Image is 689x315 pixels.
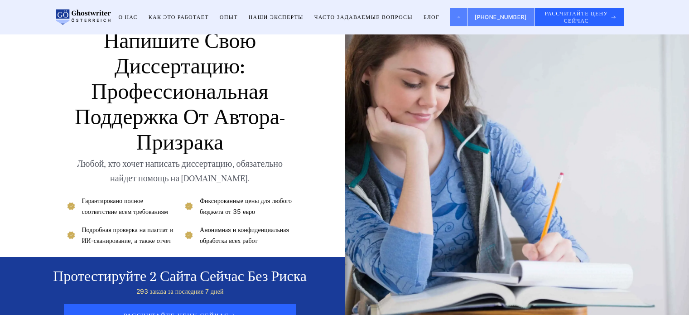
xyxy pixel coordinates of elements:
font: Анонимная и конфиденциальная обработка всех работ [200,226,289,244]
img: логотип wewrite [55,8,111,26]
font: РАССЧИТАЙТЕ ЦЕНУ СЕЙЧАС [545,10,608,24]
button: РАССЧИТАЙТЕ ЦЕНУ СЕЙЧАС [535,8,623,26]
font: Протестируйте 2 сайта сейчас без риска [53,268,307,285]
a: О нас [118,14,137,20]
a: БЛОГ [424,14,439,20]
a: Наши эксперты [249,14,304,20]
a: Опыт [220,14,238,20]
font: 293 заказа за последние 7 дней [136,287,224,295]
font: Гарантировано полное соответствие всем требованиям [82,197,168,215]
img: Анонимная и конфиденциальная обработка всех работ [183,230,194,241]
font: Любой, кто хочет написать диссертацию, обязательно найдет помощь на [DOMAIN_NAME]. [77,159,283,184]
font: Фиксированные цены для любого бюджета от 35 евро [200,197,292,215]
font: Напишите свою диссертацию: профессиональная поддержка от автора-призрака [75,29,285,155]
a: Часто задаваемые вопросы [314,14,413,20]
img: Подробная проверка на плагиат и ИИ-сканирование, а также отчет [66,230,77,241]
font: Подробная проверка на плагиат и ИИ-сканирование, а также отчет [82,226,173,244]
img: Фиксированные цены для любого бюджета от 35 евро [183,201,194,212]
img: Гарантировано полное соответствие всем требованиям [66,201,77,212]
a: [PHONE_NUMBER] [467,8,535,26]
img: Электронная почта [458,14,459,21]
a: Как это работает [149,14,209,20]
font: [PHONE_NUMBER] [475,14,527,20]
